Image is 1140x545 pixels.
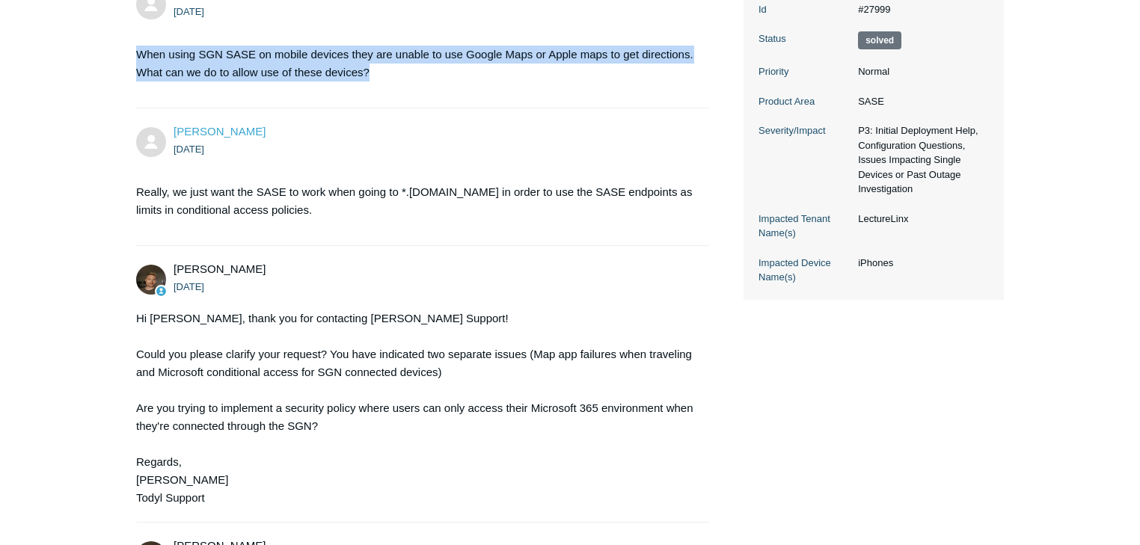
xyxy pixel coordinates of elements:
[759,2,851,17] dt: Id
[136,183,694,219] p: Really, we just want the SASE to work when going to *.[DOMAIN_NAME] in order to use the SASE endp...
[759,256,851,285] dt: Impacted Device Name(s)
[136,310,694,507] div: Hi [PERSON_NAME], thank you for contacting [PERSON_NAME] Support! Could you please clarify your r...
[174,125,266,138] a: [PERSON_NAME]
[851,123,989,197] dd: P3: Initial Deployment Help, Configuration Questions, Issues Impacting Single Devices or Past Out...
[759,212,851,241] dt: Impacted Tenant Name(s)
[759,31,851,46] dt: Status
[858,31,901,49] span: This request has been solved
[759,94,851,109] dt: Product Area
[851,212,989,227] dd: LectureLinx
[174,281,204,292] time: 09/09/2025, 10:51
[851,64,989,79] dd: Normal
[136,46,694,81] p: When using SGN SASE on mobile devices they are unable to use Google Maps or Apple maps to get dir...
[851,2,989,17] dd: #27999
[174,144,204,155] time: 09/09/2025, 09:36
[174,262,266,275] span: Andy Paull
[174,125,266,138] span: John Ruffner
[174,6,204,17] time: 09/09/2025, 09:24
[851,256,989,271] dd: iPhones
[759,64,851,79] dt: Priority
[851,94,989,109] dd: SASE
[759,123,851,138] dt: Severity/Impact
